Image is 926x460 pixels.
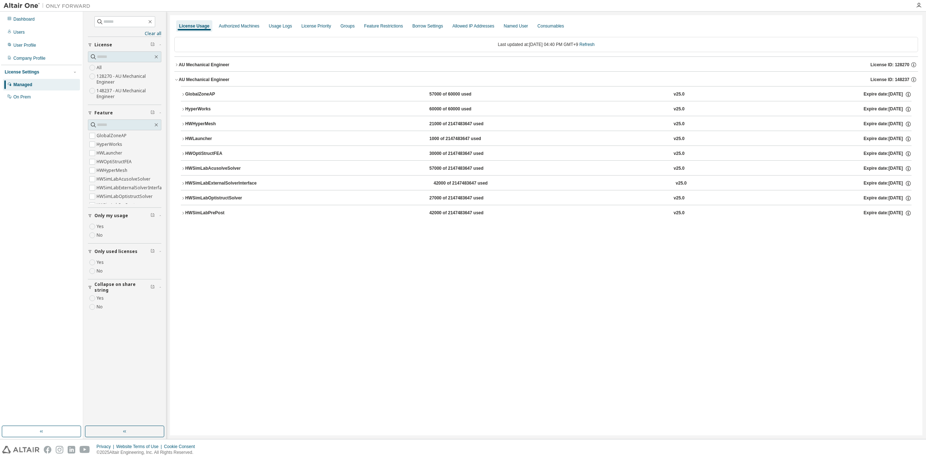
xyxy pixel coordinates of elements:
div: v25.0 [674,195,684,202]
button: HWHyperMesh21000 of 2147483647 usedv25.0Expire date:[DATE] [181,116,912,132]
div: Privacy [97,444,116,450]
div: v25.0 [674,151,684,157]
label: GlobalZoneAP [97,131,128,140]
div: Company Profile [13,55,46,61]
div: 57000 of 60000 used [429,91,494,98]
div: HWLauncher [185,136,250,142]
label: HWSimLabAcusolveSolver [97,175,152,183]
div: v25.0 [674,106,684,113]
div: HWSimLabAcusolveSolver [185,165,250,172]
img: instagram.svg [56,446,63,453]
button: Only my usage [88,208,161,224]
img: facebook.svg [44,446,51,453]
span: Only used licenses [94,249,137,254]
div: Expire date: [DATE] [864,136,912,142]
div: Expire date: [DATE] [864,151,912,157]
label: Yes [97,294,105,303]
label: HWSimLabOptistructSolver [97,192,154,201]
div: HyperWorks [185,106,250,113]
label: 128270 - AU Mechanical Engineer [97,72,161,86]
button: AU Mechanical EngineerLicense ID: 128270 [174,57,918,73]
span: Clear filter [150,110,155,116]
a: Clear all [88,31,161,37]
img: linkedin.svg [68,446,75,453]
button: Feature [88,105,161,121]
div: Expire date: [DATE] [863,180,911,187]
span: Clear filter [150,284,155,290]
div: AU Mechanical Engineer [179,77,229,83]
div: 42000 of 2147483647 used [434,180,499,187]
div: Managed [13,82,32,88]
div: 57000 of 2147483647 used [429,165,494,172]
span: License ID: 128270 [871,62,909,68]
div: Expire date: [DATE] [864,165,912,172]
label: 148237 - AU Mechanical Engineer [97,86,161,101]
div: Borrow Settings [412,23,443,29]
div: HWSimLabOptistructSolver [185,195,250,202]
span: License ID: 148237 [871,77,909,83]
label: HWSimLabExternalSolverInterface [97,183,168,192]
div: v25.0 [674,121,684,127]
label: HWOptiStructFEA [97,157,133,166]
button: Collapse on share string [88,279,161,295]
button: HWSimLabPrePost42000 of 2147483647 usedv25.0Expire date:[DATE] [181,205,912,221]
div: AU Mechanical Engineer [179,62,229,68]
label: Yes [97,258,105,267]
img: altair_logo.svg [2,446,39,453]
button: License [88,37,161,53]
a: Refresh [579,42,595,47]
button: HWOptiStructFEA30000 of 2147483647 usedv25.0Expire date:[DATE] [181,146,912,162]
div: Expire date: [DATE] [864,91,912,98]
label: No [97,303,104,311]
div: Website Terms of Use [116,444,164,450]
div: Allowed IP Addresses [453,23,494,29]
span: Only my usage [94,213,128,219]
label: HWLauncher [97,149,124,157]
div: Expire date: [DATE] [864,106,912,113]
div: v25.0 [674,165,684,172]
div: 60000 of 60000 used [429,106,494,113]
div: 30000 of 2147483647 used [429,151,494,157]
div: HWHyperMesh [185,121,250,127]
div: HWOptiStructFEA [185,151,250,157]
button: Only used licenses [88,244,161,259]
button: HyperWorks60000 of 60000 usedv25.0Expire date:[DATE] [181,101,912,117]
button: HWSimLabAcusolveSolver57000 of 2147483647 usedv25.0Expire date:[DATE] [181,161,912,177]
img: youtube.svg [80,446,90,453]
span: Clear filter [150,42,155,48]
div: 27000 of 2147483647 used [429,195,494,202]
div: Dashboard [13,16,35,22]
span: Collapse on share string [94,282,150,293]
div: 1000 of 2147483647 used [429,136,494,142]
label: HyperWorks [97,140,124,149]
div: v25.0 [674,136,684,142]
label: HWSimLabPrePost [97,201,136,210]
div: Consumables [538,23,564,29]
div: Authorized Machines [219,23,259,29]
div: Expire date: [DATE] [864,121,912,127]
label: All [97,63,103,72]
label: No [97,267,104,275]
div: GlobalZoneAP [185,91,250,98]
label: No [97,231,104,240]
div: HWSimLabExternalSolverInterface [185,180,256,187]
button: HWLauncher1000 of 2147483647 usedv25.0Expire date:[DATE] [181,131,912,147]
div: v25.0 [674,210,684,216]
div: Users [13,29,25,35]
div: On Prem [13,94,31,100]
button: GlobalZoneAP57000 of 60000 usedv25.0Expire date:[DATE] [181,86,912,102]
div: License Settings [5,69,39,75]
div: License Usage [179,23,209,29]
div: Usage Logs [269,23,292,29]
span: Clear filter [150,213,155,219]
div: HWSimLabPrePost [185,210,250,216]
button: AU Mechanical EngineerLicense ID: 148237 [174,72,918,88]
span: License [94,42,112,48]
label: HWHyperMesh [97,166,129,175]
div: v25.0 [674,91,684,98]
div: 42000 of 2147483647 used [429,210,494,216]
div: Cookie Consent [164,444,199,450]
p: © 2025 Altair Engineering, Inc. All Rights Reserved. [97,450,199,456]
div: Expire date: [DATE] [864,195,912,202]
div: Last updated at: [DATE] 04:40 PM GMT+9 [174,37,918,52]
